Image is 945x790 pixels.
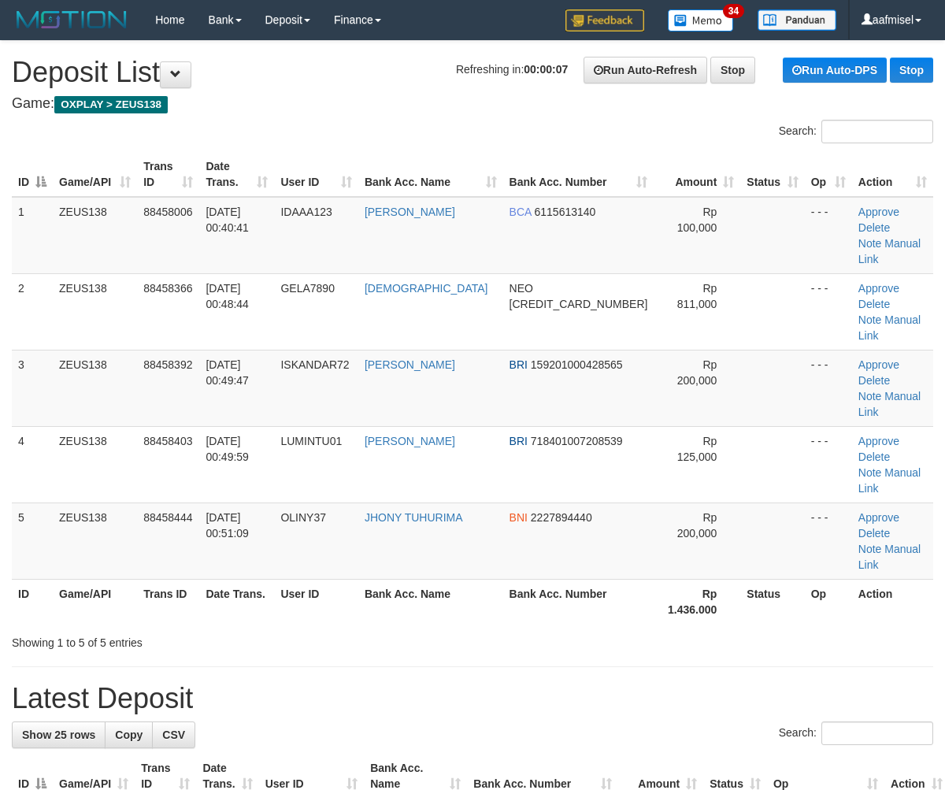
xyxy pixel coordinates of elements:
a: Approve [858,358,899,371]
span: ISKANDAR72 [280,358,349,371]
a: Approve [858,282,899,295]
a: Manual Link [858,390,921,418]
span: Copy 718401007208539 to clipboard [531,435,623,447]
input: Search: [821,120,933,143]
td: 2 [12,273,53,350]
th: Amount: activate to sort column ascending [654,152,740,197]
img: panduan.png [758,9,836,31]
th: Game/API [53,579,137,624]
th: Bank Acc. Name [358,579,503,624]
td: ZEUS138 [53,350,137,426]
th: Date Trans.: activate to sort column ascending [199,152,274,197]
a: CSV [152,721,195,748]
a: Manual Link [858,313,921,342]
span: Rp 125,000 [677,435,717,463]
a: [PERSON_NAME] [365,435,455,447]
th: ID [12,579,53,624]
span: Rp 200,000 [677,358,717,387]
span: CSV [162,729,185,741]
th: Action: activate to sort column ascending [852,152,933,197]
span: [DATE] 00:49:59 [206,435,249,463]
span: Copy 5859457222022009 to clipboard [510,298,648,310]
span: [DATE] 00:40:41 [206,206,249,234]
span: Copy 6115613140 to clipboard [534,206,595,218]
span: IDAAA123 [280,206,332,218]
div: Showing 1 to 5 of 5 entries [12,629,382,651]
td: 4 [12,426,53,503]
th: ID: activate to sort column descending [12,152,53,197]
span: [DATE] 00:51:09 [206,511,249,540]
a: Delete [858,527,890,540]
th: Bank Acc. Name: activate to sort column ascending [358,152,503,197]
span: Rp 200,000 [677,511,717,540]
th: Bank Acc. Number: activate to sort column ascending [503,152,654,197]
span: 88458444 [143,511,192,524]
th: Date Trans. [199,579,274,624]
a: [DEMOGRAPHIC_DATA] [365,282,488,295]
td: - - - [805,197,852,274]
th: Status: activate to sort column ascending [740,152,804,197]
h1: Latest Deposit [12,683,933,714]
span: NEO [510,282,533,295]
h4: Game: [12,96,933,112]
th: Op: activate to sort column ascending [805,152,852,197]
td: - - - [805,503,852,579]
td: - - - [805,426,852,503]
a: Delete [858,298,890,310]
th: Op [805,579,852,624]
span: BRI [510,358,528,371]
span: 34 [723,4,744,18]
span: GELA7890 [280,282,335,295]
a: Show 25 rows [12,721,106,748]
span: LUMINTU01 [280,435,342,447]
a: Delete [858,374,890,387]
a: Note [858,543,882,555]
a: Manual Link [858,466,921,495]
span: BNI [510,511,528,524]
th: Game/API: activate to sort column ascending [53,152,137,197]
a: Copy [105,721,153,748]
a: Manual Link [858,237,921,265]
img: Feedback.jpg [565,9,644,32]
label: Search: [779,120,933,143]
a: Run Auto-DPS [783,57,887,83]
span: 88458366 [143,282,192,295]
td: 1 [12,197,53,274]
span: [DATE] 00:49:47 [206,358,249,387]
th: Trans ID [137,579,199,624]
input: Search: [821,721,933,745]
th: Trans ID: activate to sort column ascending [137,152,199,197]
a: Manual Link [858,543,921,571]
a: Approve [858,511,899,524]
span: 88458403 [143,435,192,447]
span: [DATE] 00:48:44 [206,282,249,310]
a: JHONY TUHURIMA [365,511,463,524]
a: Run Auto-Refresh [584,57,707,83]
th: User ID: activate to sort column ascending [274,152,358,197]
span: Refreshing in: [456,63,568,76]
th: Action [852,579,933,624]
span: Rp 811,000 [677,282,717,310]
span: Copy 2227894440 to clipboard [531,511,592,524]
span: OXPLAY > ZEUS138 [54,96,168,113]
td: ZEUS138 [53,197,137,274]
th: Rp 1.436.000 [654,579,740,624]
td: - - - [805,273,852,350]
img: Button%20Memo.svg [668,9,734,32]
a: Note [858,390,882,402]
a: Delete [858,221,890,234]
th: Status [740,579,804,624]
span: Rp 100,000 [677,206,717,234]
a: Note [858,237,882,250]
span: Copy [115,729,143,741]
strong: 00:00:07 [524,63,568,76]
a: Stop [890,57,933,83]
a: Approve [858,435,899,447]
span: BCA [510,206,532,218]
td: 3 [12,350,53,426]
img: MOTION_logo.png [12,8,132,32]
a: Stop [710,57,755,83]
span: 88458006 [143,206,192,218]
span: BRI [510,435,528,447]
a: [PERSON_NAME] [365,358,455,371]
